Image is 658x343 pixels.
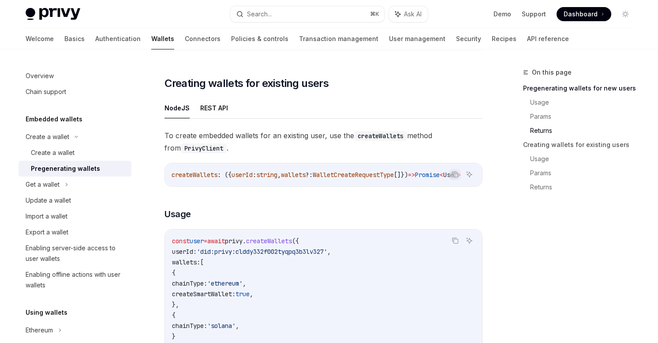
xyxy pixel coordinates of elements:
[19,224,131,240] a: Export a wallet
[618,7,632,21] button: Toggle dark mode
[172,171,217,179] span: createWallets
[530,95,639,109] a: Usage
[449,235,461,246] button: Copy the contents from the code block
[26,28,54,49] a: Welcome
[172,322,207,330] span: chainType:
[530,180,639,194] a: Returns
[19,240,131,267] a: Enabling server-side access to user wallets
[281,171,306,179] span: wallets
[253,171,256,179] span: :
[443,171,457,179] span: User
[197,248,327,256] span: 'did:privy:clddy332f002tyqpq3b3lv327'
[26,325,53,335] div: Ethereum
[172,237,190,245] span: const
[231,28,288,49] a: Policies & controls
[530,166,639,180] a: Params
[456,28,481,49] a: Security
[277,171,281,179] span: ,
[327,248,331,256] span: ,
[236,322,239,330] span: ,
[313,171,394,179] span: WalletCreateRequestType
[172,311,176,319] span: {
[236,290,250,298] span: true
[200,258,204,266] span: [
[172,258,200,266] span: wallets:
[232,171,253,179] span: userId
[246,237,292,245] span: createWallets
[95,28,141,49] a: Authentication
[181,143,227,153] code: PrivyClient
[26,227,68,237] div: Export a wallet
[31,147,75,158] div: Create a wallet
[564,10,598,19] span: Dashboard
[31,163,100,174] div: Pregenerating wallets
[200,98,228,118] button: REST API
[19,208,131,224] a: Import a wallet
[26,269,126,290] div: Enabling offline actions with user wallets
[64,28,85,49] a: Basics
[292,237,299,245] span: ({
[19,68,131,84] a: Overview
[172,269,176,277] span: {
[464,235,475,246] button: Ask AI
[207,279,243,287] span: 'ethereum'
[389,28,445,49] a: User management
[523,138,639,152] a: Creating wallets for existing users
[389,6,428,22] button: Ask AI
[230,6,385,22] button: Search...⌘K
[523,81,639,95] a: Pregenerating wallets for new users
[164,208,191,220] span: Usage
[26,87,66,97] div: Chain support
[19,192,131,208] a: Update a wallet
[26,71,54,81] div: Overview
[247,9,272,19] div: Search...
[207,237,225,245] span: await
[225,237,243,245] span: privy
[250,290,253,298] span: ,
[26,307,67,318] h5: Using wallets
[19,267,131,293] a: Enabling offline actions with user wallets
[415,171,440,179] span: Promise
[299,28,378,49] a: Transaction management
[172,301,179,309] span: },
[207,322,236,330] span: 'solana'
[190,237,204,245] span: user
[530,124,639,138] a: Returns
[19,145,131,161] a: Create a wallet
[26,243,126,264] div: Enabling server-side access to user wallets
[530,152,639,166] a: Usage
[370,11,379,18] span: ⌘ K
[404,10,422,19] span: Ask AI
[26,195,71,206] div: Update a wallet
[26,114,82,124] h5: Embedded wallets
[26,179,60,190] div: Get a wallet
[164,129,482,154] span: To create embedded wallets for an existing user, use the method from .
[464,169,475,180] button: Ask AI
[440,171,443,179] span: <
[522,10,546,19] a: Support
[243,279,246,287] span: ,
[204,237,207,245] span: =
[164,98,190,118] button: NodeJS
[557,7,611,21] a: Dashboard
[172,279,207,287] span: chainType:
[306,171,313,179] span: ?:
[449,169,461,180] button: Copy the contents from the code block
[354,131,407,141] code: createWallets
[172,332,176,340] span: }
[19,84,131,100] a: Chain support
[217,171,232,179] span: : ({
[19,161,131,177] a: Pregenerating wallets
[532,67,572,78] span: On this page
[26,132,69,142] div: Create a wallet
[527,28,569,49] a: API reference
[256,171,277,179] span: string
[172,290,236,298] span: createSmartWallet:
[26,8,80,20] img: light logo
[243,237,246,245] span: .
[26,211,67,222] div: Import a wallet
[394,171,408,179] span: []})
[185,28,221,49] a: Connectors
[164,76,329,90] span: Creating wallets for existing users
[530,109,639,124] a: Params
